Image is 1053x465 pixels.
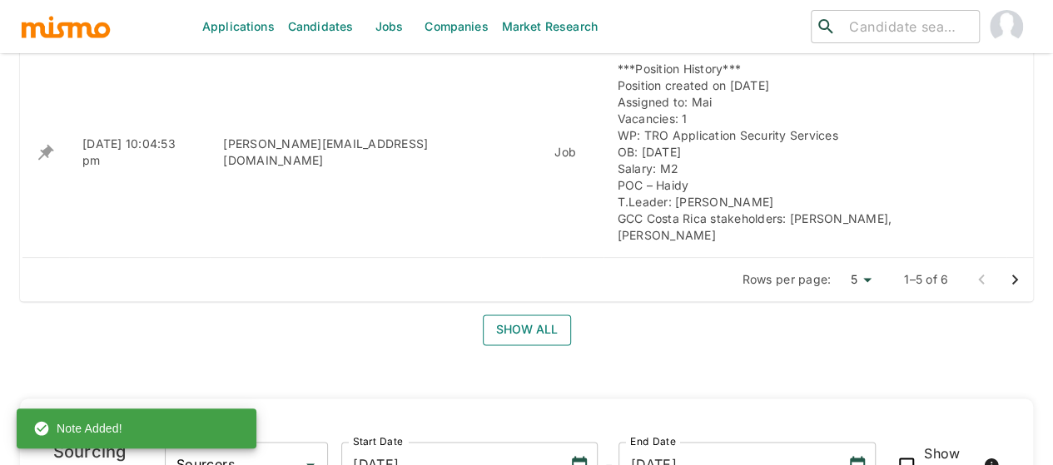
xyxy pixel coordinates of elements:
[990,10,1023,43] img: Maia Reyes
[20,14,112,39] img: logo
[69,47,210,258] td: [DATE] 10:04:53 pm
[630,434,675,448] label: End Date
[842,15,972,38] input: Candidate search
[353,434,403,448] label: Start Date
[743,271,832,288] p: Rows per page:
[541,47,603,258] td: Job
[998,263,1031,296] button: Go to next page
[617,61,993,244] div: ***Position History*** Position created on [DATE] Assigned to: Mai Vacancies: 1 WP: TRO Applicati...
[210,47,541,258] td: [PERSON_NAME][EMAIL_ADDRESS][DOMAIN_NAME]
[483,314,571,345] button: Show all
[33,413,122,443] div: Note Added!
[837,268,877,292] div: 5
[904,271,948,288] p: 1–5 of 6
